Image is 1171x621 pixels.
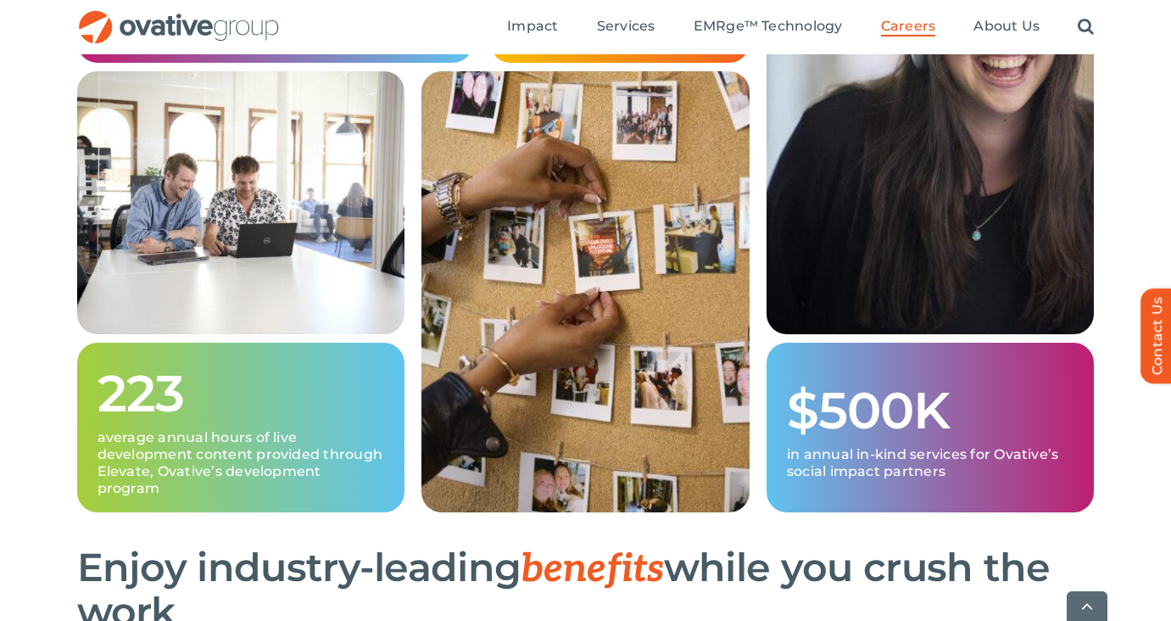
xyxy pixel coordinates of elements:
h1: 223 [98,366,385,421]
span: About Us [973,18,1040,35]
span: Impact [507,18,558,35]
span: EMRge™ Technology [694,18,843,35]
a: Services [597,18,655,36]
a: About Us [973,18,1040,36]
p: average annual hours of live development content provided through Elevate, Ovative’s development ... [98,429,385,497]
a: Careers [881,18,936,36]
a: EMRge™ Technology [694,18,843,36]
a: OG_Full_horizontal_RGB [77,8,281,25]
span: Services [597,18,655,35]
span: benefits [521,545,663,593]
a: Impact [507,18,558,36]
span: Careers [881,18,936,35]
h1: $500K [787,383,1074,438]
a: Search [1078,18,1094,36]
p: in annual in-kind services for Ovative’s social impact partners [787,446,1074,480]
img: Careers – Grid 2 [421,71,750,512]
img: Careers – Grid 1 [77,71,405,334]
